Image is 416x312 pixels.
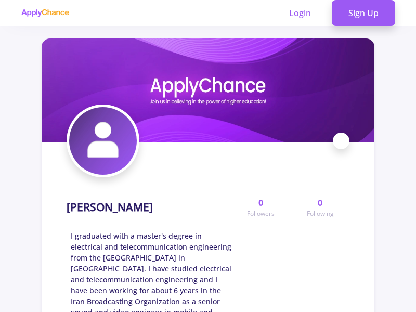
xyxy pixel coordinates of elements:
img: applychance logo text only [21,9,69,17]
a: 0Following [291,197,349,218]
span: Followers [247,209,275,218]
h1: [PERSON_NAME] [67,201,153,214]
a: 0Followers [231,197,290,218]
img: Javad Mardanpour cover image [42,38,374,142]
span: 0 [318,197,322,209]
span: Following [307,209,334,218]
img: Javad Mardanpour avatar [69,107,137,175]
span: 0 [258,197,263,209]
